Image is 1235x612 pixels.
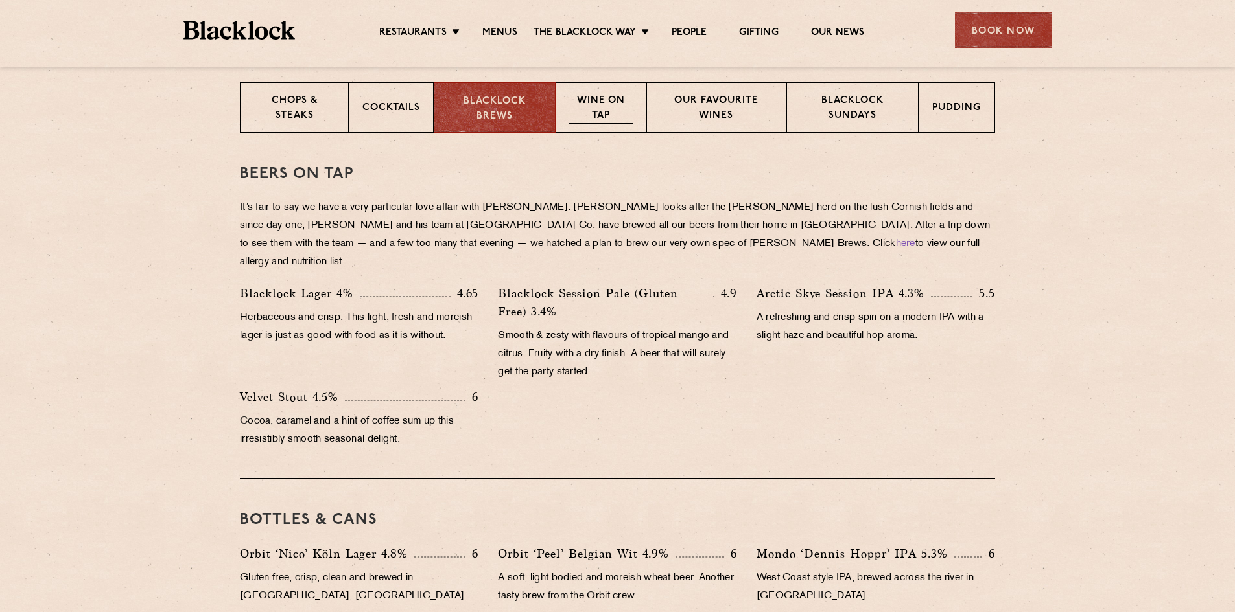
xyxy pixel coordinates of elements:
a: Our News [811,27,865,41]
p: 4.9 [714,285,737,302]
p: Orbit ‘Peel’ Belgian Wit 4.9% [498,545,676,563]
p: 5.5 [972,285,995,302]
a: Restaurants [379,27,447,41]
p: 6 [724,545,737,562]
a: here [896,239,915,249]
p: Orbit ‘Nico’ Köln Lager 4.8% [240,545,414,563]
p: 4.65 [451,285,478,302]
p: Smooth & zesty with flavours of tropical mango and citrus. Fruity with a dry finish. A beer that ... [498,327,736,381]
a: Gifting [739,27,778,41]
a: The Blacklock Way [534,27,636,41]
a: Menus [482,27,517,41]
p: Blacklock Sundays [800,94,905,124]
div: Book Now [955,12,1052,48]
p: Mondo ‘Dennis Hoppr’ IPA 5.3% [757,545,954,563]
a: People [672,27,707,41]
p: Wine on Tap [569,94,633,124]
p: Blacklock Brews [447,95,542,124]
p: 6 [982,545,995,562]
p: Cocoa, caramel and a hint of coffee sum up this irresistibly smooth seasonal delight. [240,413,478,449]
p: Blacklock Lager 4% [240,284,360,302]
p: Our favourite wines [660,94,772,124]
p: Blacklock Session Pale (Gluten Free) 3.4% [498,284,713,321]
p: 6 [465,389,478,405]
p: A soft, light bodied and moreish wheat beer. Another tasty brew from the Orbit crew [498,569,736,606]
p: Arctic Skye Session IPA 4.3% [757,284,931,302]
h3: BOTTLES & CANS [240,512,995,528]
p: Gluten free, crisp, clean and brewed in [GEOGRAPHIC_DATA], [GEOGRAPHIC_DATA] [240,569,478,606]
p: A refreshing and crisp spin on a modern IPA with a slight haze and beautiful hop aroma. [757,309,995,345]
p: Velvet Stout 4.5% [240,388,345,406]
p: 6 [465,545,478,562]
p: It’s fair to say we have a very particular love affair with [PERSON_NAME]. [PERSON_NAME] looks af... [240,199,995,271]
h3: Beers on tap [240,166,995,183]
p: Chops & Steaks [254,94,335,124]
p: Herbaceous and crisp. This light, fresh and moreish lager is just as good with food as it is with... [240,309,478,345]
p: West Coast style IPA, brewed across the river in [GEOGRAPHIC_DATA] [757,569,995,606]
img: BL_Textured_Logo-footer-cropped.svg [183,21,296,40]
p: Cocktails [362,101,420,117]
p: Pudding [932,101,981,117]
